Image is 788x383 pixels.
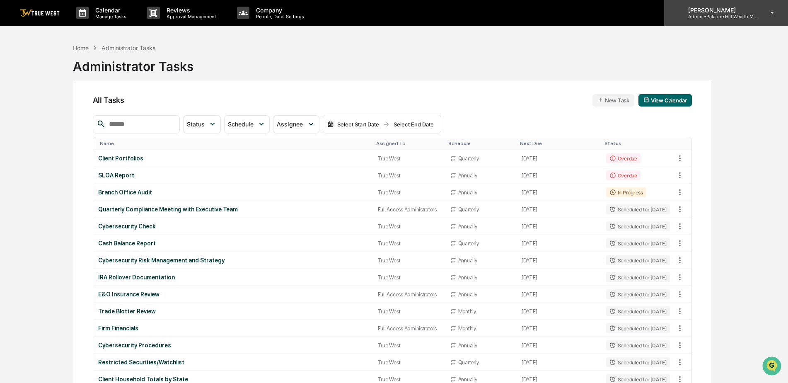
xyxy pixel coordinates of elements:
p: Admin • Palatine Hill Wealth Management [682,14,759,19]
td: [DATE] [517,167,601,184]
a: 🔎Data Lookup [5,117,56,132]
div: True West [378,189,440,196]
div: SLOA Report [98,172,368,179]
div: True West [378,155,440,162]
p: [PERSON_NAME] [682,7,759,14]
span: Schedule [228,121,254,128]
button: Start new chat [141,66,151,76]
div: True West [378,376,440,383]
div: True West [378,359,440,366]
div: Quarterly [458,359,479,366]
div: Quarterly [458,240,479,247]
div: Scheduled for [DATE] [606,272,670,282]
div: Quarterly [458,206,479,213]
div: Cybersecurity Procedures [98,342,368,349]
div: Administrator Tasks [102,44,155,51]
div: Full Access Administrators [378,325,440,332]
div: True West [378,342,440,349]
div: 🔎 [8,121,15,128]
div: Cash Balance Report [98,240,368,247]
p: Manage Tasks [89,14,131,19]
div: Home [73,44,89,51]
div: We're available if you need us! [28,72,105,78]
div: Select End Date [391,121,437,128]
div: Scheduled for [DATE] [606,238,670,248]
div: Start new chat [28,63,136,72]
p: People, Data, Settings [249,14,308,19]
a: 🖐️Preclearance [5,101,57,116]
img: 1746055101610-c473b297-6a78-478c-a979-82029cc54cd1 [8,63,23,78]
div: Scheduled for [DATE] [606,221,670,231]
td: [DATE] [517,252,601,269]
div: Scheduled for [DATE] [606,204,670,214]
div: Client Portfolios [98,155,368,162]
button: View Calendar [638,94,692,107]
div: True West [378,172,440,179]
div: Full Access Administrators [378,206,440,213]
img: arrow right [383,121,389,128]
div: True West [378,223,440,230]
td: [DATE] [517,218,601,235]
div: Overdue [606,153,641,163]
div: Quarterly [458,155,479,162]
div: True West [378,308,440,315]
td: [DATE] [517,184,601,201]
span: Pylon [82,141,100,147]
div: Toggle SortBy [604,141,672,146]
div: Quarterly Compliance Meeting with Executive Team [98,206,368,213]
td: [DATE] [517,320,601,337]
td: [DATE] [517,269,601,286]
div: Toggle SortBy [376,141,442,146]
div: Scheduled for [DATE] [606,255,670,265]
img: calendar [643,97,649,103]
a: 🗄️Attestations [57,101,106,116]
p: Calendar [89,7,131,14]
div: Select Start Date [336,121,381,128]
div: Trade Blotter Review [98,308,368,315]
div: Full Access Administrators [378,291,440,298]
td: [DATE] [517,201,601,218]
div: 🖐️ [8,105,15,112]
div: True West [378,257,440,264]
span: All Tasks [93,96,124,104]
p: Company [249,7,308,14]
div: Toggle SortBy [448,141,513,146]
div: True West [378,240,440,247]
div: Client Household Totals by State [98,376,368,383]
div: In Progress [606,187,646,197]
div: Annually [458,291,477,298]
div: Scheduled for [DATE] [606,306,670,316]
span: Attestations [68,104,103,113]
div: Annually [458,376,477,383]
div: IRA Rollover Documentation [98,274,368,281]
span: Assignee [277,121,303,128]
div: Scheduled for [DATE] [606,289,670,299]
p: Reviews [160,7,220,14]
div: Overdue [606,170,641,180]
div: Annually [458,257,477,264]
span: Preclearance [17,104,53,113]
div: True West [378,274,440,281]
div: Toggle SortBy [520,141,598,146]
td: [DATE] [517,286,601,303]
td: [DATE] [517,235,601,252]
td: [DATE] [517,337,601,354]
div: Firm Financials [98,325,368,332]
a: Powered byPylon [58,140,100,147]
div: Annually [458,342,477,349]
div: Scheduled for [DATE] [606,340,670,350]
div: Annually [458,172,477,179]
img: logo [20,9,60,17]
span: Status [187,121,205,128]
div: Monthly [458,308,476,315]
button: New Task [592,94,634,107]
div: 🗄️ [60,105,67,112]
div: Scheduled for [DATE] [606,357,670,367]
div: Cybersecurity Check [98,223,368,230]
div: Cybersecurity Risk Management and Strategy [98,257,368,264]
td: [DATE] [517,150,601,167]
p: How can we help? [8,17,151,31]
div: Administrator Tasks [73,52,193,74]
